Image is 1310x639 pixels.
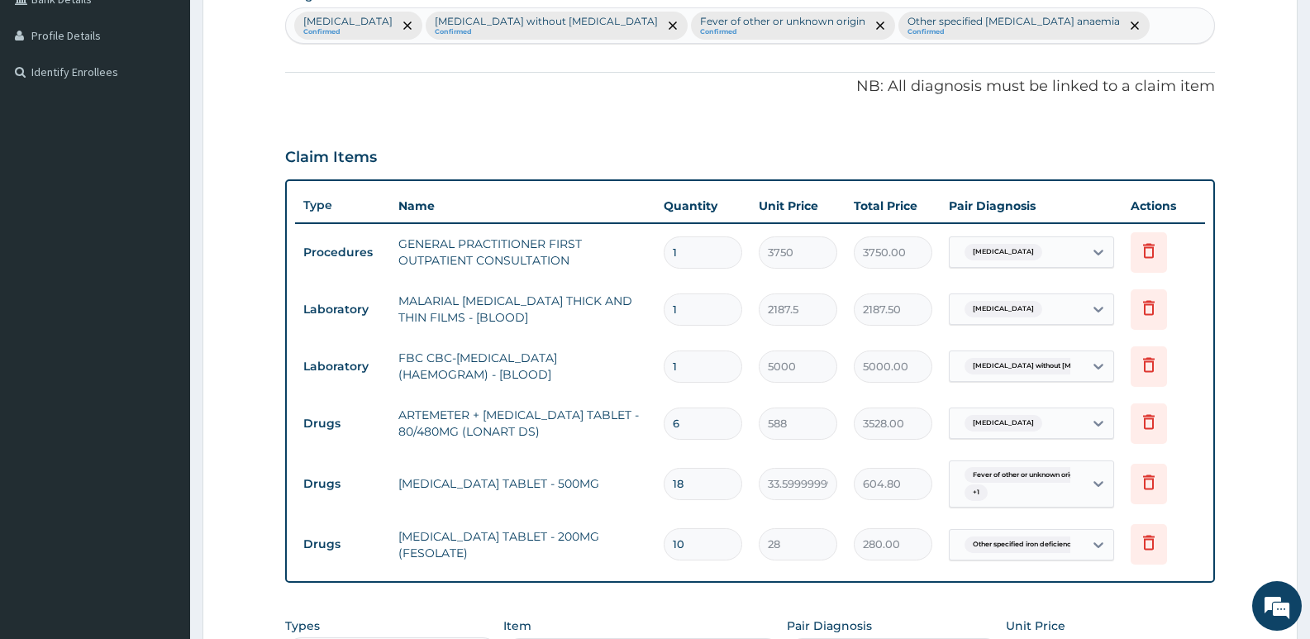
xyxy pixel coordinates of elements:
[750,189,846,222] th: Unit Price
[1122,189,1205,222] th: Actions
[390,227,655,277] td: GENERAL PRACTITIONER FIRST OUTPATIENT CONSULTATION
[295,529,390,560] td: Drugs
[400,18,415,33] span: remove selection option
[435,28,658,36] small: Confirmed
[873,18,888,33] span: remove selection option
[390,467,655,500] td: [MEDICAL_DATA] TABLET - 500MG
[295,408,390,439] td: Drugs
[435,15,658,28] p: [MEDICAL_DATA] without [MEDICAL_DATA]
[965,358,1131,374] span: [MEDICAL_DATA] without [MEDICAL_DATA]
[303,28,393,36] small: Confirmed
[700,28,865,36] small: Confirmed
[965,244,1042,260] span: [MEDICAL_DATA]
[271,8,311,48] div: Minimize live chat window
[907,28,1120,36] small: Confirmed
[965,484,988,501] span: + 1
[8,451,315,509] textarea: Type your message and hit 'Enter'
[846,189,941,222] th: Total Price
[390,189,655,222] th: Name
[965,301,1042,317] span: [MEDICAL_DATA]
[787,618,872,634] label: Pair Diagnosis
[965,467,1088,484] span: Fever of other or unknown orig...
[285,76,1215,98] p: NB: All diagnosis must be linked to a claim item
[1006,618,1065,634] label: Unit Price
[390,398,655,448] td: ARTEMETER + [MEDICAL_DATA] TABLET - 80/480MG (LONART DS)
[941,189,1122,222] th: Pair Diagnosis
[965,536,1084,553] span: Other specified iron deficienc...
[295,294,390,325] td: Laboratory
[285,619,320,633] label: Types
[700,15,865,28] p: Fever of other or unknown origin
[390,341,655,391] td: FBC CBC-[MEDICAL_DATA] (HAEMOGRAM) - [BLOOD]
[503,618,531,634] label: Item
[96,208,228,375] span: We're online!
[295,469,390,499] td: Drugs
[295,351,390,382] td: Laboratory
[390,284,655,334] td: MALARIAL [MEDICAL_DATA] THICK AND THIN FILMS - [BLOOD]
[907,15,1120,28] p: Other specified [MEDICAL_DATA] anaemia
[86,93,278,114] div: Chat with us now
[665,18,680,33] span: remove selection option
[390,520,655,570] td: [MEDICAL_DATA] TABLET - 200MG (FESOLATE)
[303,15,393,28] p: [MEDICAL_DATA]
[295,237,390,268] td: Procedures
[285,149,377,167] h3: Claim Items
[965,415,1042,432] span: [MEDICAL_DATA]
[295,190,390,221] th: Type
[31,83,67,124] img: d_794563401_company_1708531726252_794563401
[655,189,750,222] th: Quantity
[1127,18,1142,33] span: remove selection option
